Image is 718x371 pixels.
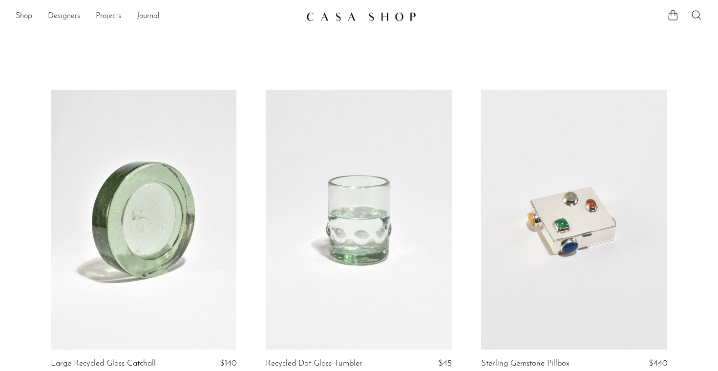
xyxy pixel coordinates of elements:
[649,359,667,368] span: $440
[48,10,80,23] a: Designers
[16,10,32,23] a: Shop
[16,8,298,25] nav: Desktop navigation
[438,359,452,368] span: $45
[137,10,160,23] a: Journal
[481,359,570,368] a: Sterling Gemstone Pillbox
[96,10,121,23] a: Projects
[16,8,298,25] ul: NEW HEADER MENU
[51,359,156,368] a: Large Recycled Glass Catchall
[220,359,236,368] span: $140
[266,359,362,368] a: Recycled Dot Glass Tumbler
